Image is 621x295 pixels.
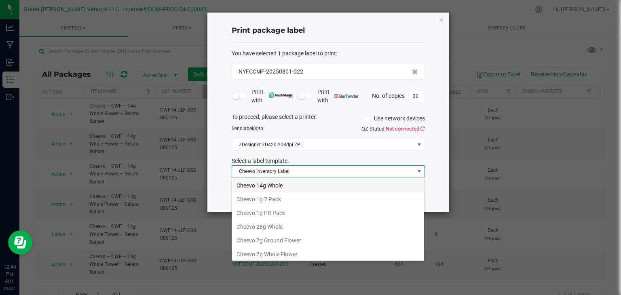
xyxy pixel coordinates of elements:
[386,126,419,132] span: Not connected
[251,88,293,105] span: Print with
[243,126,259,131] span: label(s)
[8,230,32,255] iframe: Resource center
[232,247,424,261] li: Cheevo 7g Whole Flower
[232,139,414,150] span: ZDesigner ZD420-203dpi ZPL
[232,179,424,192] li: Cheevo 14g Whole
[226,157,431,165] div: Select a label template.
[232,166,414,177] span: Cheevo Inventory Label
[232,192,424,206] li: Cheevo 1g 7 Pack
[334,94,359,98] img: bartender.png
[268,92,293,98] img: mark_magic_cybra.png
[232,206,424,220] li: Cheevo 1g PR Pack
[232,25,425,36] h4: Print package label
[232,49,425,58] div: :
[226,113,431,125] div: To proceed, please select a printer.
[232,234,424,247] li: Cheevo 7g Ground Flower
[232,126,264,131] span: Send to:
[232,50,336,57] span: You have selected 1 package label to print
[317,88,359,105] span: Print with
[363,114,425,123] label: Use network devices
[239,67,303,76] span: NYFCCMF-20250801-022
[372,92,405,99] span: No. of copies
[232,220,424,234] li: Cheevo 28g Whole
[361,126,425,132] span: QZ Status:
